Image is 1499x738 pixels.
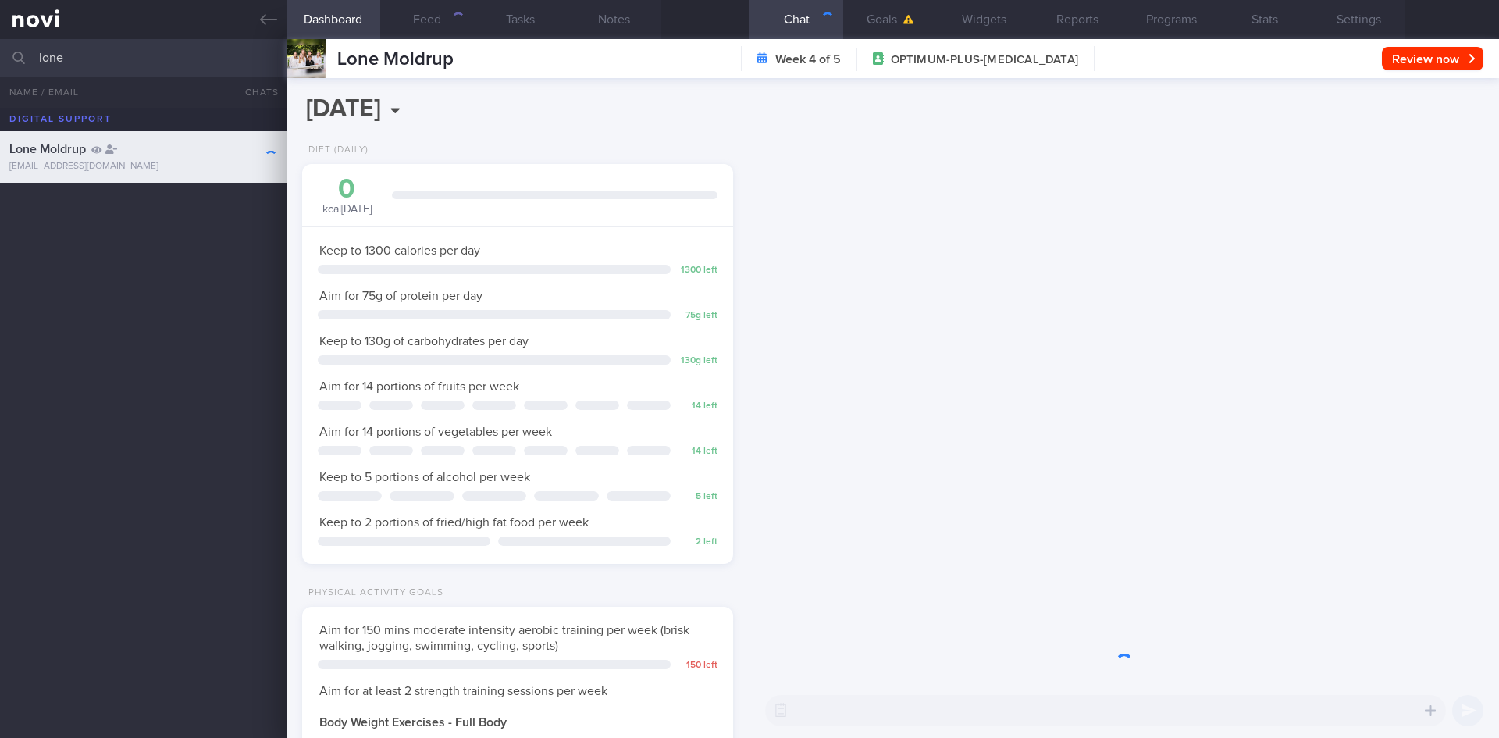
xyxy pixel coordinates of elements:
[319,290,482,302] span: Aim for 75g of protein per day
[319,471,530,483] span: Keep to 5 portions of alcohol per week
[318,176,376,203] div: 0
[224,77,287,108] button: Chats
[9,143,86,155] span: Lone Moldrup
[678,660,717,672] div: 150 left
[302,144,369,156] div: Diet (Daily)
[319,244,480,257] span: Keep to 1300 calories per day
[318,176,376,217] div: kcal [DATE]
[319,335,529,348] span: Keep to 130g of carbohydrates per day
[678,355,717,367] div: 130 g left
[9,161,277,173] div: [EMAIL_ADDRESS][DOMAIN_NAME]
[319,685,607,697] span: Aim for at least 2 strength training sessions per week
[678,491,717,503] div: 5 left
[891,52,1078,68] span: OPTIMUM-PLUS-[MEDICAL_DATA]
[1382,47,1483,70] button: Review now
[678,446,717,458] div: 14 left
[319,624,689,652] span: Aim for 150 mins moderate intensity aerobic training per week (brisk walking, jogging, swimming, ...
[302,587,443,599] div: Physical Activity Goals
[319,516,589,529] span: Keep to 2 portions of fried/high fat food per week
[678,265,717,276] div: 1300 left
[678,537,717,548] div: 2 left
[678,310,717,322] div: 75 g left
[678,401,717,412] div: 14 left
[319,716,507,729] strong: Body Weight Exercises - Full Body
[775,52,841,67] strong: Week 4 of 5
[319,380,519,393] span: Aim for 14 portions of fruits per week
[319,426,552,438] span: Aim for 14 portions of vegetables per week
[337,50,454,69] span: Lone Moldrup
